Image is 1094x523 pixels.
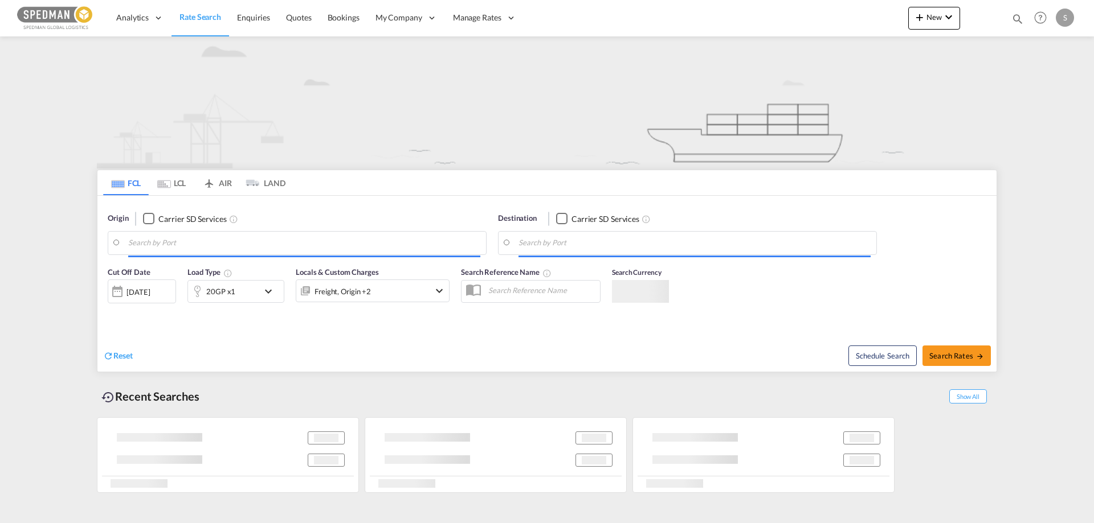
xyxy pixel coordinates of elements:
button: Search Ratesicon-arrow-right [922,345,991,366]
md-tab-item: LAND [240,170,285,195]
md-checkbox: Checkbox No Ink [143,213,226,225]
img: c12ca350ff1b11efb6b291369744d907.png [17,5,94,31]
div: 20GP x1icon-chevron-down [187,280,284,303]
md-icon: icon-magnify [1011,13,1024,25]
md-icon: Unchecked: Search for CY (Container Yard) services for all selected carriers.Checked : Search for... [642,215,651,224]
div: Recent Searches [97,384,204,409]
span: Reset [113,351,133,360]
span: Load Type [187,267,232,277]
md-datepicker: Select [108,302,116,318]
div: Freight Origin Destination Dock Stuffingicon-chevron-down [296,279,450,302]
md-icon: icon-airplane [202,176,216,185]
md-tab-item: AIR [194,170,240,195]
span: Search Currency [612,268,662,277]
img: new-FCL.png [97,36,997,168]
div: [DATE] [108,279,176,303]
div: Origin Checkbox No InkUnchecked: Search for CY (Container Yard) services for all selected carrier... [97,196,997,372]
md-icon: Unchecked: Search for CY (Container Yard) services for all selected carriers.Checked : Search for... [229,215,238,224]
div: Carrier SD Services [158,213,226,225]
span: My Company [375,12,422,23]
span: Analytics [116,12,149,23]
md-icon: icon-arrow-right [976,352,984,360]
span: Manage Rates [453,12,501,23]
span: Cut Off Date [108,267,150,277]
button: Note: By default Schedule search will only considerorigin ports, destination ports and cut off da... [848,345,917,366]
md-icon: Your search will be saved by the below given name [542,269,552,278]
span: Rate Search [179,12,221,22]
span: Enquiries [237,13,270,22]
span: Show All [949,389,987,403]
span: Quotes [286,13,311,22]
span: Locals & Custom Charges [296,267,379,277]
span: Destination [498,213,537,224]
div: icon-refreshReset [103,350,133,363]
div: Carrier SD Services [572,213,639,225]
div: icon-magnify [1011,13,1024,30]
span: Help [1031,8,1050,27]
md-tab-item: FCL [103,170,149,195]
md-pagination-wrapper: Use the left and right arrow keys to navigate between tabs [103,170,285,195]
div: Help [1031,8,1056,28]
md-checkbox: Checkbox No Ink [556,213,639,225]
span: New [913,13,956,22]
span: Bookings [328,13,360,22]
div: [DATE] [126,287,150,297]
input: Search Reference Name [483,282,600,299]
div: S [1056,9,1074,27]
div: Freight Origin Destination Dock Stuffing [315,283,371,299]
input: Search by Port [519,234,871,252]
span: Search Reference Name [461,267,552,277]
button: icon-plus 400-fgNewicon-chevron-down [908,7,960,30]
span: Origin [108,213,128,224]
input: Search by Port [128,234,480,252]
md-icon: icon-chevron-down [942,10,956,24]
span: Search Rates [929,351,984,360]
md-icon: icon-chevron-down [262,285,281,298]
md-icon: icon-refresh [103,351,113,361]
md-icon: icon-backup-restore [101,390,115,404]
md-icon: Select multiple loads to view rates [223,269,232,278]
md-tab-item: LCL [149,170,194,195]
md-icon: icon-chevron-down [432,284,446,298]
div: 20GP x1 [206,283,235,299]
md-icon: icon-plus 400-fg [913,10,926,24]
